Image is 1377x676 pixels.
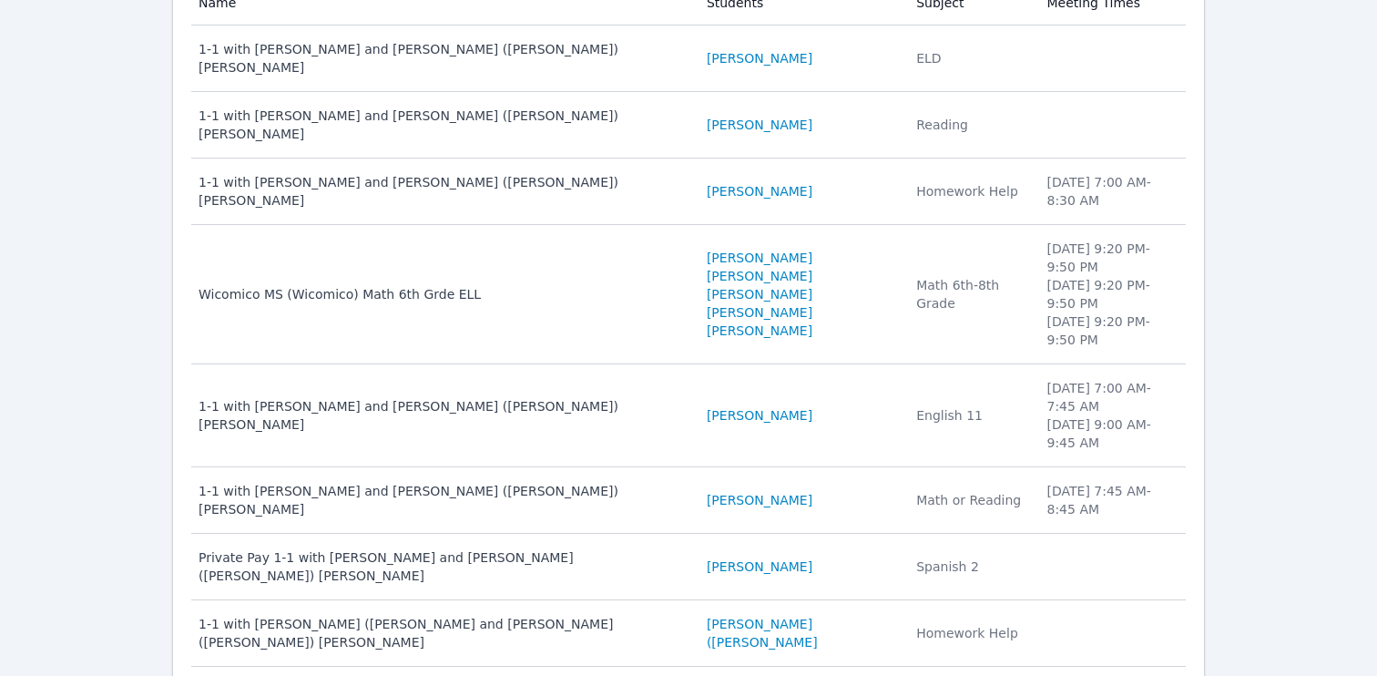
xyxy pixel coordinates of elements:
div: Reading [916,116,1025,134]
div: 1-1 with [PERSON_NAME] and [PERSON_NAME] ([PERSON_NAME]) [PERSON_NAME] [199,173,685,210]
tr: Private Pay 1-1 with [PERSON_NAME] and [PERSON_NAME] ([PERSON_NAME]) [PERSON_NAME][PERSON_NAME]Sp... [191,534,1186,600]
tr: 1-1 with [PERSON_NAME] and [PERSON_NAME] ([PERSON_NAME]) [PERSON_NAME][PERSON_NAME]Math or Readin... [191,467,1186,534]
div: 1-1 with [PERSON_NAME] and [PERSON_NAME] ([PERSON_NAME]) [PERSON_NAME] [199,482,685,518]
a: [PERSON_NAME] [707,116,812,134]
div: Private Pay 1-1 with [PERSON_NAME] and [PERSON_NAME] ([PERSON_NAME]) [PERSON_NAME] [199,548,685,585]
li: [DATE] 7:45 AM - 8:45 AM [1047,482,1176,518]
a: [PERSON_NAME] [707,285,812,303]
a: [PERSON_NAME] [707,182,812,200]
a: [PERSON_NAME] [707,558,812,576]
tr: 1-1 with [PERSON_NAME] and [PERSON_NAME] ([PERSON_NAME]) [PERSON_NAME][PERSON_NAME]ELD [191,26,1186,92]
tr: 1-1 with [PERSON_NAME] and [PERSON_NAME] ([PERSON_NAME]) [PERSON_NAME][PERSON_NAME]English 11[DAT... [191,364,1186,467]
tr: 1-1 with [PERSON_NAME] and [PERSON_NAME] ([PERSON_NAME]) [PERSON_NAME][PERSON_NAME]Reading [191,92,1186,159]
div: ELD [916,49,1025,67]
li: [DATE] 9:20 PM - 9:50 PM [1047,312,1176,349]
a: [PERSON_NAME] ([PERSON_NAME] [707,615,894,651]
a: [PERSON_NAME] [707,491,812,509]
div: English 11 [916,406,1025,425]
div: Homework Help [916,182,1025,200]
a: [PERSON_NAME] [707,406,812,425]
div: Wicomico MS (Wicomico) Math 6th Grde ELL [199,285,685,303]
div: 1-1 with [PERSON_NAME] and [PERSON_NAME] ([PERSON_NAME]) [PERSON_NAME] [199,107,685,143]
li: [DATE] 9:20 PM - 9:50 PM [1047,276,1176,312]
div: 1-1 with [PERSON_NAME] and [PERSON_NAME] ([PERSON_NAME]) [PERSON_NAME] [199,40,685,77]
tr: Wicomico MS (Wicomico) Math 6th Grde ELL[PERSON_NAME][PERSON_NAME][PERSON_NAME][PERSON_NAME][PERS... [191,225,1186,364]
li: [DATE] 7:00 AM - 7:45 AM [1047,379,1176,415]
div: Spanish 2 [916,558,1025,576]
li: [DATE] 7:00 AM - 8:30 AM [1047,173,1176,210]
tr: 1-1 with [PERSON_NAME] ([PERSON_NAME] and [PERSON_NAME] ([PERSON_NAME]) [PERSON_NAME][PERSON_NAME... [191,600,1186,667]
div: 1-1 with [PERSON_NAME] ([PERSON_NAME] and [PERSON_NAME] ([PERSON_NAME]) [PERSON_NAME] [199,615,685,651]
li: [DATE] 9:00 AM - 9:45 AM [1047,415,1176,452]
a: [PERSON_NAME] [707,267,812,285]
li: [DATE] 9:20 PM - 9:50 PM [1047,240,1176,276]
a: [PERSON_NAME] [707,322,812,340]
tr: 1-1 with [PERSON_NAME] and [PERSON_NAME] ([PERSON_NAME]) [PERSON_NAME][PERSON_NAME]Homework Help[... [191,159,1186,225]
div: Math 6th-8th Grade [916,276,1025,312]
div: Homework Help [916,624,1025,642]
div: Math or Reading [916,491,1025,509]
a: [PERSON_NAME] [707,249,812,267]
div: 1-1 with [PERSON_NAME] and [PERSON_NAME] ([PERSON_NAME]) [PERSON_NAME] [199,397,685,434]
a: [PERSON_NAME] [707,303,812,322]
a: [PERSON_NAME] [707,49,812,67]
